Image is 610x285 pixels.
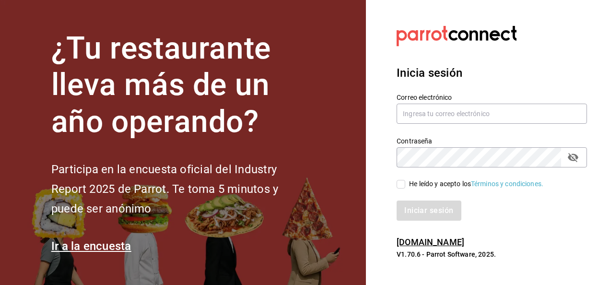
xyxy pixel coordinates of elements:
a: Ir a la encuesta [51,239,131,253]
h3: Inicia sesión [397,64,587,82]
label: Correo electrónico [397,94,587,100]
p: V1.70.6 - Parrot Software, 2025. [397,249,587,259]
label: Contraseña [397,137,587,144]
a: Términos y condiciones. [471,180,543,188]
button: passwordField [565,149,581,166]
h1: ¿Tu restaurante lleva más de un año operando? [51,30,310,141]
a: [DOMAIN_NAME] [397,237,464,247]
input: Ingresa tu correo electrónico [397,104,587,124]
h2: Participa en la encuesta oficial del Industry Report 2025 de Parrot. Te toma 5 minutos y puede se... [51,160,310,218]
div: He leído y acepto los [409,179,543,189]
